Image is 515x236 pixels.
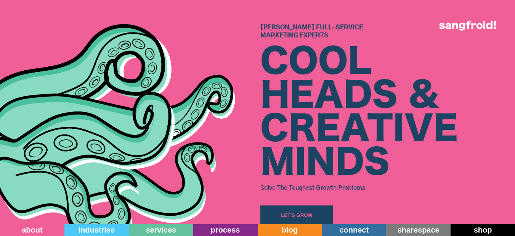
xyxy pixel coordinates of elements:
[260,46,515,180] div: COOL HEADS & CREATIVE MINDS
[439,21,496,31] img: logo
[193,224,258,236] a: process
[386,224,451,236] a: sharespace
[451,225,515,234] div: shop
[281,212,313,219] div: Let's Grow
[322,224,386,236] a: connect
[260,205,333,225] a: Let's Grow
[193,225,258,234] div: process
[258,225,322,234] div: blog
[258,224,322,236] a: blog
[129,224,193,236] a: services
[64,225,129,234] div: industries
[322,225,386,234] div: connect
[386,225,451,234] div: sharespace
[64,224,129,236] a: industries
[260,24,515,40] h1: [PERSON_NAME] Full-Service Marketing Experts
[129,225,193,234] div: services
[451,224,515,236] a: shop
